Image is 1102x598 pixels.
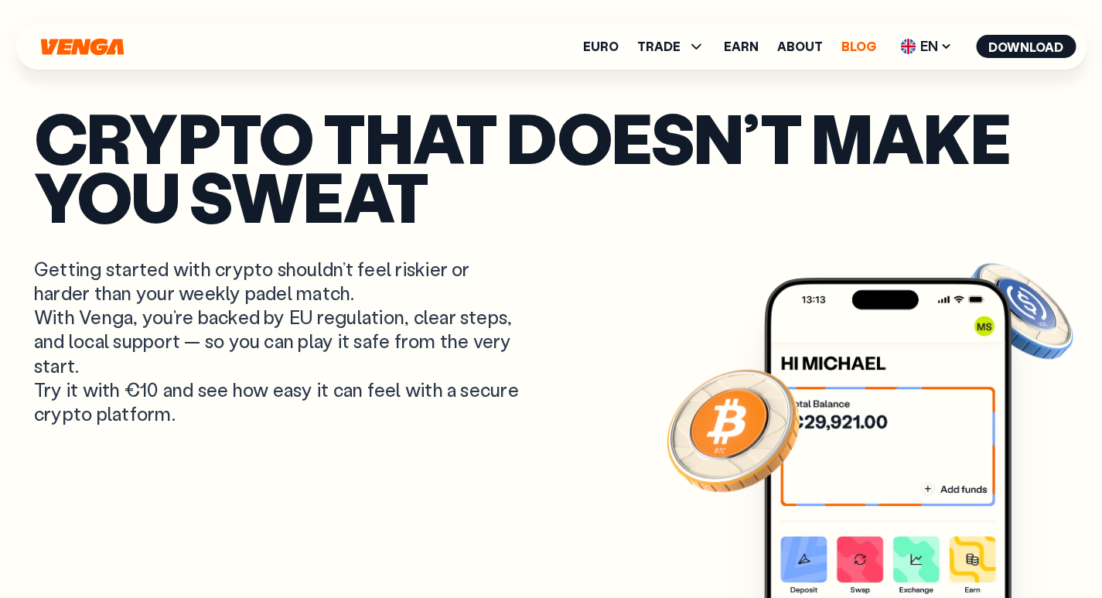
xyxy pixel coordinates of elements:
[637,37,705,56] span: TRADE
[895,34,957,59] span: EN
[841,40,876,53] a: Blog
[965,255,1076,367] img: USDC coin
[34,108,1068,226] p: Crypto that doesn’t make you sweat
[777,40,823,53] a: About
[724,40,759,53] a: Earn
[976,35,1076,58] button: Download
[34,257,523,425] p: Getting started with crypto shouldn’t feel riskier or harder than your weekly padel match. With V...
[664,360,803,499] img: Bitcoin
[900,39,916,54] img: flag-uk
[39,38,125,56] svg: Home
[637,40,681,53] span: TRADE
[583,40,619,53] a: Euro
